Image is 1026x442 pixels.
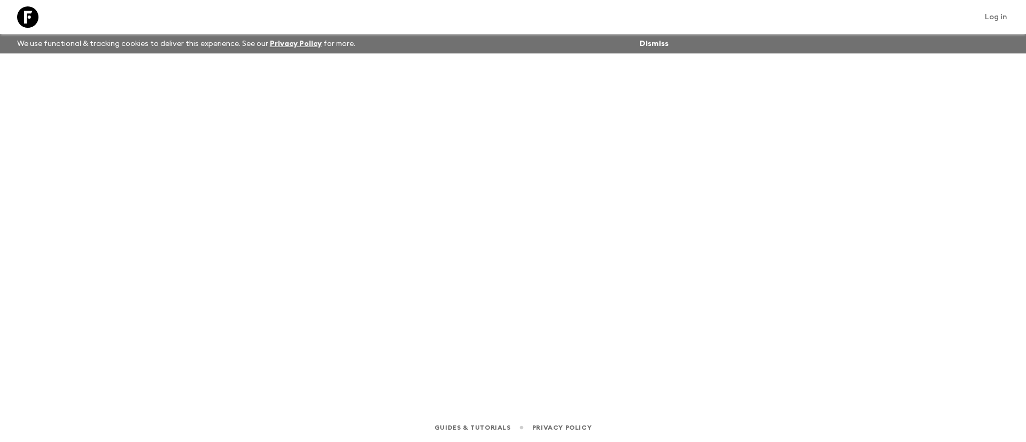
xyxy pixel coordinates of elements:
a: Guides & Tutorials [434,422,511,433]
a: Privacy Policy [270,40,322,48]
a: Log in [979,10,1013,25]
p: We use functional & tracking cookies to deliver this experience. See our for more. [13,34,360,53]
a: Privacy Policy [532,422,592,433]
button: Dismiss [637,36,671,51]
